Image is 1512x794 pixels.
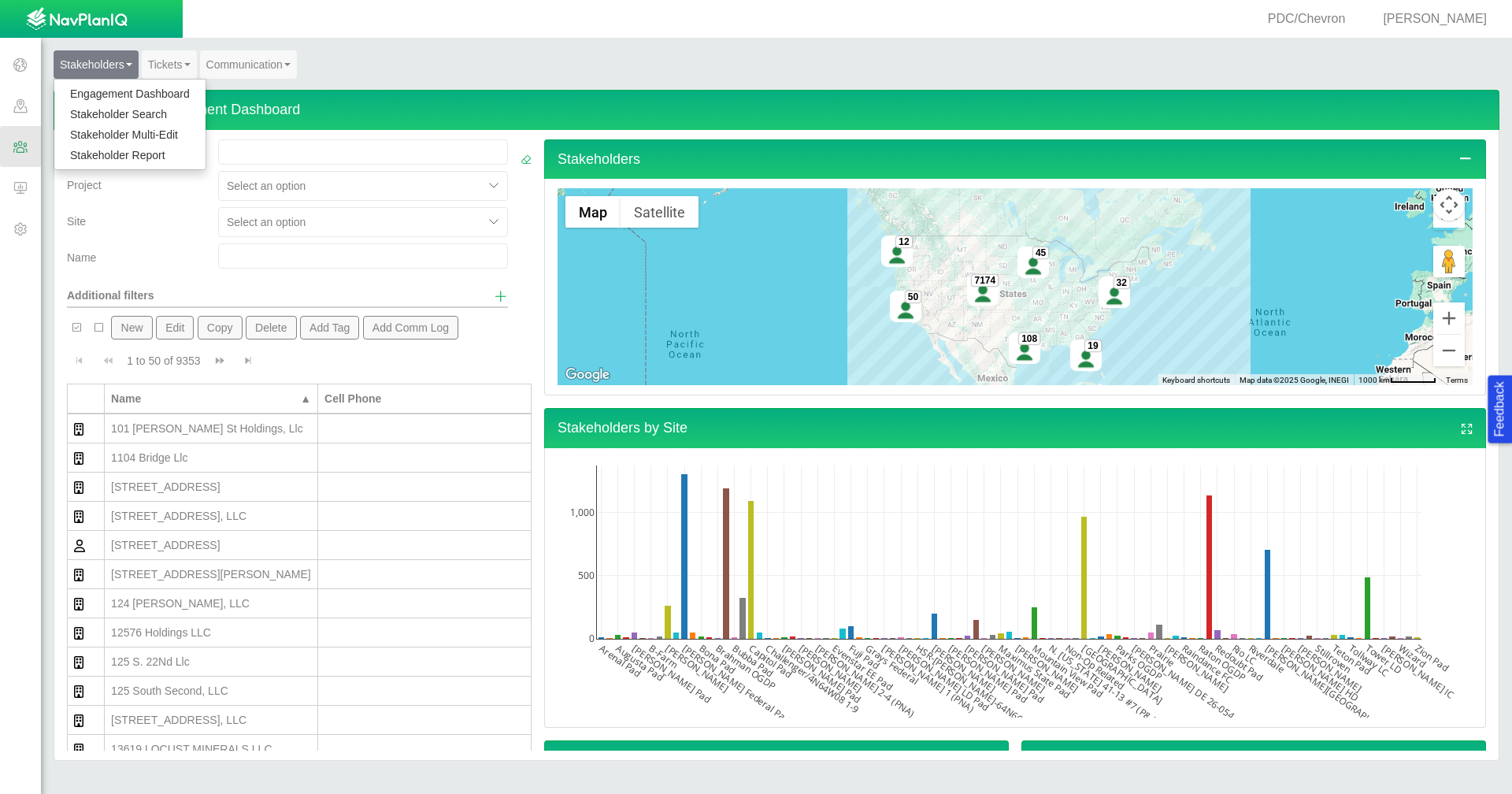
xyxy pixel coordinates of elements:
td: 118 N. 1ST STREET, LLC [105,502,318,531]
img: CRM_Stakeholders$CRM_Images$building_regular.svg [74,510,83,523]
a: Show additional filters [494,288,508,306]
div: 7174 [971,275,999,288]
button: Map camera controls [1433,189,1465,221]
div: Stakeholders [544,179,1486,395]
button: Add Comm Log [363,316,459,339]
td: Organization [68,589,105,618]
img: CRM_Stakeholders$CRM_Images$building_regular.svg [74,481,83,494]
button: New [111,316,152,339]
div: 19 [1084,339,1101,352]
a: Open this area in Google Maps (opens a new window) [561,365,613,385]
a: Stakeholder Search [54,104,206,124]
span: ▲ [300,392,311,405]
button: Show street map [565,196,621,228]
div: 13619 LOCUST MINERALS LLC [111,741,311,757]
a: Clear Filters [521,152,532,168]
div: 1 to 50 of 9353 [120,353,206,375]
a: Terms [1446,376,1468,384]
button: Zoom out [1433,335,1465,366]
a: Stakeholders [54,50,139,79]
a: Engagement Dashboard [54,83,206,104]
img: CRM_Stakeholders$CRM_Images$building_regular.svg [74,423,83,436]
span: Additional filters [67,289,154,302]
td: 13604 KRAMERIA ST, LLC [105,706,318,735]
img: CRM_Stakeholders$CRM_Images$user_regular.svg [74,540,85,552]
h4: Communication by Purpose [544,740,1009,781]
img: CRM_Stakeholders$CRM_Images$building_regular.svg [74,714,83,727]
h4: Communication by Method [1021,740,1486,781]
div: [PERSON_NAME] [1364,10,1493,28]
div: 50 [905,291,921,304]
td: 121 Mather Circle, Llc [105,560,318,589]
img: CRM_Stakeholders$CRM_Images$building_regular.svg [74,452,83,465]
button: Show satellite imagery [621,196,699,228]
h4: Stakeholders by Site [544,408,1486,448]
td: 125 S. 22Nd Llc [105,647,318,677]
button: Go to last page [235,346,261,376]
th: Cell Phone [318,384,532,414]
td: Organization [68,414,105,443]
div: Name [111,391,296,406]
span: 1000 km [1358,376,1390,384]
div: [STREET_ADDRESS][PERSON_NAME] [111,566,311,582]
span: PDC/Chevron [1268,12,1346,25]
button: Copy [198,316,243,339]
div: 124 [PERSON_NAME], LLC [111,595,311,611]
td: 1104 Bridge Llc [105,443,318,473]
img: CRM_Stakeholders$CRM_Images$building_regular.svg [74,685,83,698]
h4: Stakeholder Engagement Dashboard [54,90,1499,130]
div: [STREET_ADDRESS], LLC [111,508,311,524]
td: Organization [68,473,105,502]
h4: Stakeholders [544,139,1486,180]
button: Go to next page [207,346,232,376]
button: Drag Pegman onto the map to open Street View [1433,246,1465,277]
div: 32 [1114,276,1130,289]
button: Keyboard shortcuts [1162,375,1230,386]
td: Organization [68,618,105,647]
span: Name [67,251,96,264]
div: [STREET_ADDRESS] [111,537,311,553]
td: Organization [68,560,105,589]
a: Stakeholder Report [54,145,206,165]
div: Cell Phone [324,391,524,406]
div: 1104 Bridge Llc [111,450,311,466]
div: Additional filters [67,275,206,303]
img: Google [561,365,613,385]
td: Organization [68,443,105,473]
img: CRM_Stakeholders$CRM_Images$building_regular.svg [74,744,83,756]
td: Stakeholder [68,531,105,560]
td: 13619 LOCUST MINERALS LLC [105,735,318,764]
div: 125 S. 22Nd Llc [111,654,311,670]
td: 119 County Road 15, Tenant [105,531,318,560]
td: 12576 Holdings LLC [105,618,318,647]
button: Feedback [1488,375,1512,443]
div: 12576 Holdings LLC [111,625,311,640]
a: View full screen [1460,420,1474,439]
th: Name [105,384,318,414]
td: Organization [68,706,105,735]
div: 108 [1018,333,1040,346]
span: Project [67,179,102,191]
a: Stakeholder Multi-Edit [54,124,206,145]
img: UrbanGroupSolutionsTheme$USG_Images$logo.png [26,7,128,32]
div: 125 South Second, LLC [111,683,311,699]
button: Zoom in [1433,302,1465,334]
td: Organization [68,677,105,706]
div: 12 [895,236,912,248]
img: CRM_Stakeholders$CRM_Images$building_regular.svg [74,598,83,610]
img: CRM_Stakeholders$CRM_Images$building_regular.svg [74,627,83,640]
span: Map data ©2025 Google, INEGI [1240,376,1349,384]
span: Site [67,215,86,228]
div: Pagination [67,346,532,376]
td: 111 S 3Rd St Llc [105,473,318,502]
td: 101 Jessup St Holdings, Llc [105,414,318,443]
a: Communication [200,50,297,79]
button: Edit [156,316,195,339]
button: Map Scale: 1000 km per 55 pixels [1354,374,1441,385]
img: CRM_Stakeholders$CRM_Images$building_regular.svg [74,656,83,669]
span: [PERSON_NAME] [1383,12,1487,25]
img: CRM_Stakeholders$CRM_Images$building_regular.svg [74,569,83,581]
td: 124 N. RUTHERFORD, LLC [105,589,318,618]
a: Tickets [142,50,197,79]
div: 101 [PERSON_NAME] St Holdings, Llc [111,421,311,436]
